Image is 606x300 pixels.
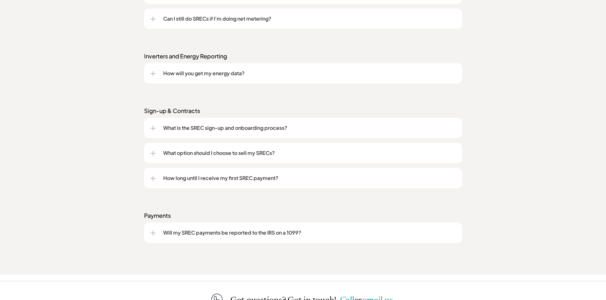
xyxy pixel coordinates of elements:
p: Can I still do SRECs if I'm doing net metering? [163,15,456,23]
p: What is the SREC sign-up and onboarding process? [163,124,456,132]
p: Sign-up & Contracts [144,107,462,115]
p: How will you get my energy data? [163,70,456,77]
p: How long until I receive my first SREC payment? [163,174,456,182]
p: Payments [144,212,462,219]
p: What option should I choose to sell my SRECs? [163,149,456,157]
p: Will my SREC payments be reported to the IRS on a 1099? [163,229,456,237]
p: Inverters and Energy Reporting [144,52,462,60]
